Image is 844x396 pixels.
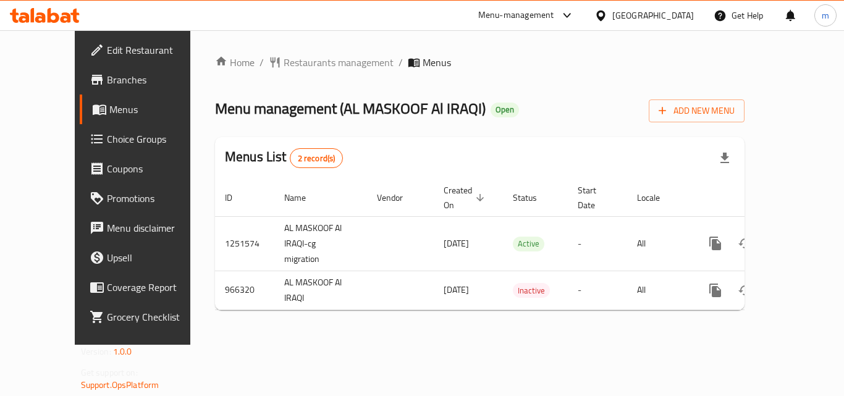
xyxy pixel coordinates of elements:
[215,271,274,310] td: 966320
[284,190,322,205] span: Name
[627,271,691,310] td: All
[80,302,216,332] a: Grocery Checklist
[260,55,264,70] li: /
[81,377,159,393] a: Support.OpsPlatform
[691,179,829,217] th: Actions
[80,213,216,243] a: Menu disclaimer
[109,102,206,117] span: Menus
[730,229,760,258] button: Change Status
[81,364,138,381] span: Get support on:
[80,243,216,272] a: Upsell
[215,55,255,70] a: Home
[513,237,544,251] span: Active
[80,154,216,183] a: Coupons
[478,8,554,23] div: Menu-management
[215,179,829,310] table: enhanced table
[215,95,486,122] span: Menu management ( AL MASKOOF Al IRAQI )
[612,9,694,22] div: [GEOGRAPHIC_DATA]
[107,43,206,57] span: Edit Restaurant
[659,103,735,119] span: Add New Menu
[710,143,740,173] div: Export file
[81,343,111,360] span: Version:
[444,282,469,298] span: [DATE]
[225,190,248,205] span: ID
[225,148,343,168] h2: Menus List
[107,250,206,265] span: Upsell
[513,284,550,298] span: Inactive
[822,9,829,22] span: m
[578,183,612,213] span: Start Date
[80,124,216,154] a: Choice Groups
[513,283,550,298] div: Inactive
[649,99,745,122] button: Add New Menu
[491,104,519,115] span: Open
[568,216,627,271] td: -
[215,55,745,70] nav: breadcrumb
[80,272,216,302] a: Coverage Report
[568,271,627,310] td: -
[701,229,730,258] button: more
[444,183,488,213] span: Created On
[491,103,519,117] div: Open
[107,310,206,324] span: Grocery Checklist
[274,271,367,310] td: AL MASKOOF Al IRAQI
[513,237,544,251] div: Active
[423,55,451,70] span: Menus
[444,235,469,251] span: [DATE]
[107,191,206,206] span: Promotions
[701,276,730,305] button: more
[80,95,216,124] a: Menus
[627,216,691,271] td: All
[113,343,132,360] span: 1.0.0
[290,153,343,164] span: 2 record(s)
[80,183,216,213] a: Promotions
[637,190,676,205] span: Locale
[107,280,206,295] span: Coverage Report
[730,276,760,305] button: Change Status
[107,72,206,87] span: Branches
[513,190,553,205] span: Status
[274,216,367,271] td: AL MASKOOF Al IRAQI-cg migration
[290,148,344,168] div: Total records count
[107,221,206,235] span: Menu disclaimer
[215,216,274,271] td: 1251574
[284,55,394,70] span: Restaurants management
[399,55,403,70] li: /
[107,161,206,176] span: Coupons
[80,65,216,95] a: Branches
[377,190,419,205] span: Vendor
[269,55,394,70] a: Restaurants management
[107,132,206,146] span: Choice Groups
[80,35,216,65] a: Edit Restaurant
